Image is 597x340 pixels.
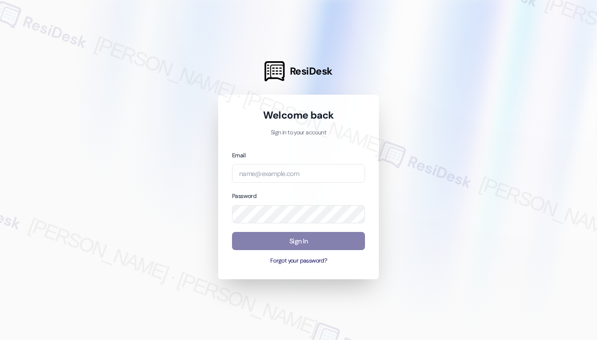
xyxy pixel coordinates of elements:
[265,61,285,81] img: ResiDesk Logo
[232,152,245,159] label: Email
[232,109,365,122] h1: Welcome back
[232,129,365,137] p: Sign in to your account
[290,65,332,78] span: ResiDesk
[232,164,365,183] input: name@example.com
[232,257,365,265] button: Forgot your password?
[232,192,256,200] label: Password
[232,232,365,251] button: Sign In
